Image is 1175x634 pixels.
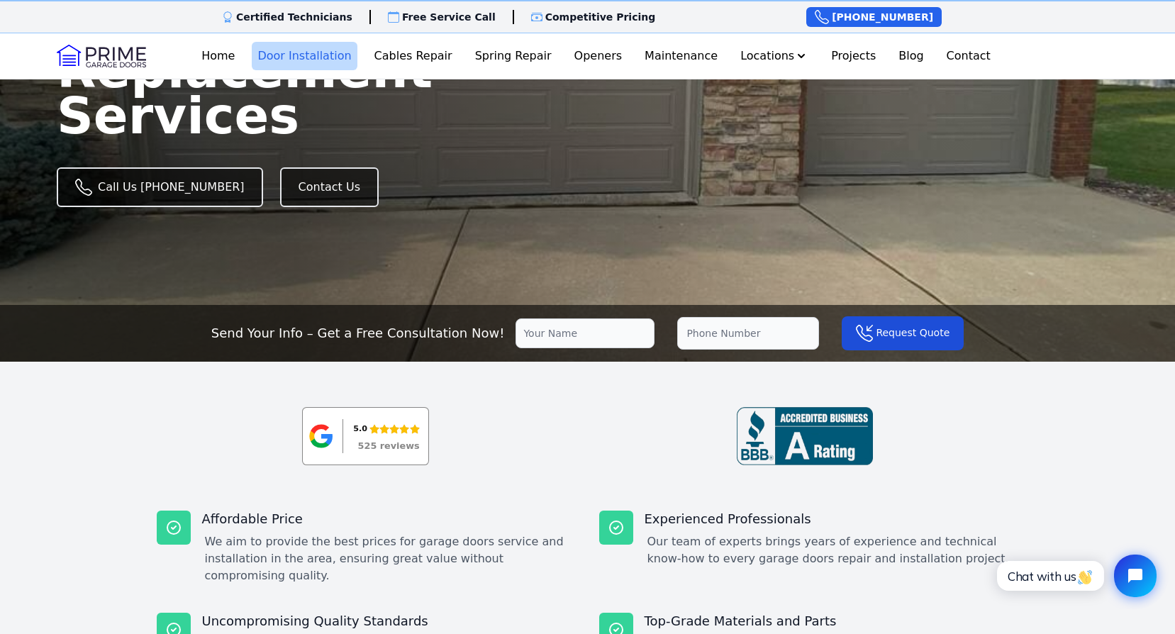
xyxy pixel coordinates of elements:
p: Top-Grade Materials and Parts [645,613,1019,630]
dd: We aim to provide the best prices for garage doors service and installation in the area, ensuring... [205,533,577,584]
input: Your Name [516,318,655,348]
p: Uncompromising Quality Standards [202,613,577,630]
input: Phone Number [677,317,819,350]
p: Affordable Price [202,511,577,528]
div: 525 reviews [358,442,420,451]
button: Request Quote [842,316,964,350]
a: Contact Us [280,167,379,207]
p: Competitive Pricing [545,10,656,24]
a: Maintenance [639,42,723,70]
p: Certified Technicians [236,10,352,24]
img: BBB-review [737,407,873,465]
a: Cables Repair [369,42,458,70]
p: Free Service Call [402,10,496,24]
a: Call Us [PHONE_NUMBER] [57,167,263,207]
p: Experienced Professionals [645,511,1019,528]
img: Logo [57,45,146,67]
a: Openers [569,42,628,70]
dd: Our team of experts brings years of experience and technical know-how to every garage doors repai... [647,533,1019,567]
button: Locations [735,42,814,70]
a: Contact [941,42,996,70]
div: Rating: 5.0 out of 5 [353,421,419,437]
p: Send Your Info – Get a Free Consultation Now! [211,323,505,343]
iframe: Tidio Chat [981,543,1169,609]
div: 5.0 [353,421,367,437]
a: [PHONE_NUMBER] [806,7,942,27]
a: Door Installation [252,42,357,70]
a: Blog [893,42,929,70]
a: Home [196,42,240,70]
a: Spring Repair [469,42,557,70]
a: Projects [825,42,881,70]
